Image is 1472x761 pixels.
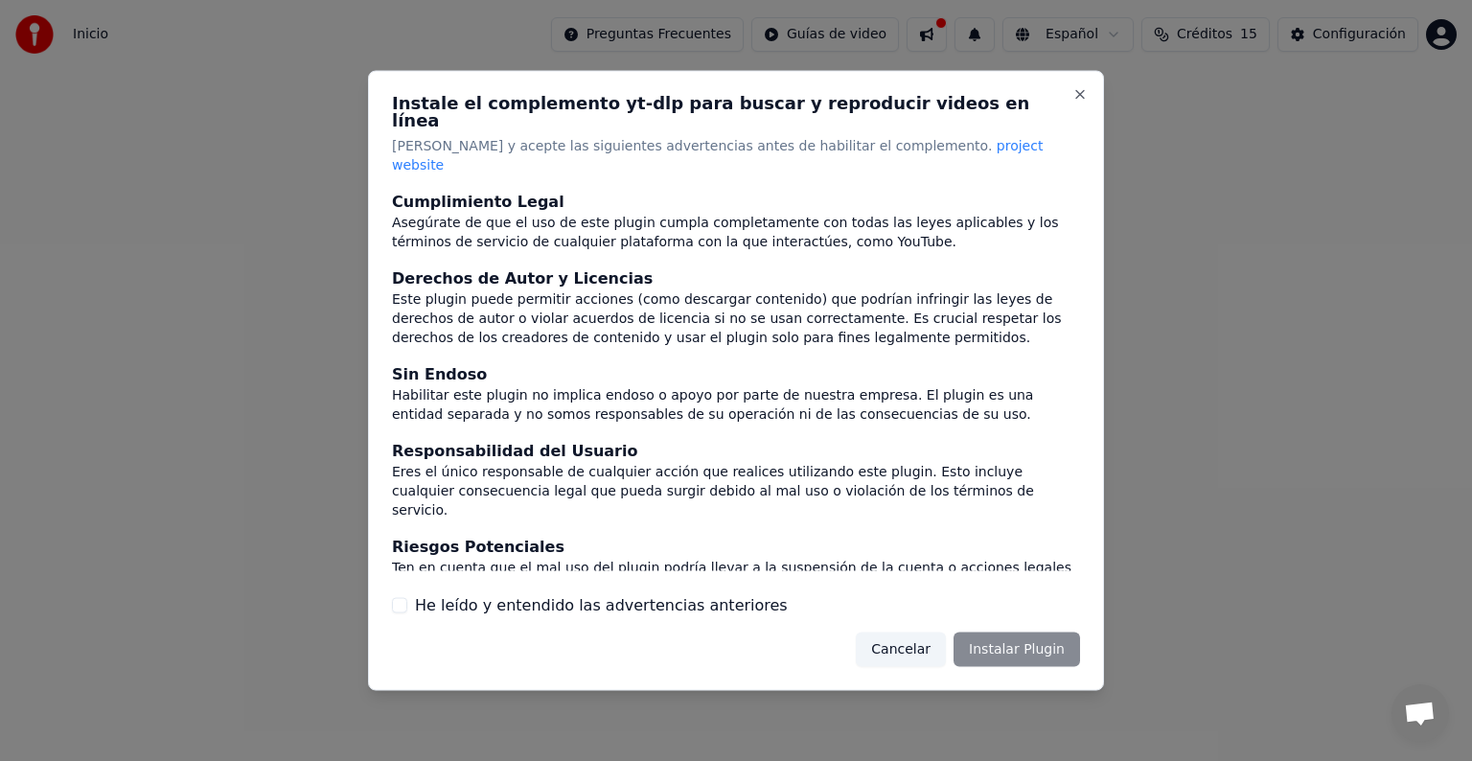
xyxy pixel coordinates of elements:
div: Riesgos Potenciales [392,535,1080,558]
p: [PERSON_NAME] y acepte las siguientes advertencias antes de habilitar el complemento. [392,137,1080,175]
div: Sin Endoso [392,362,1080,385]
div: Eres el único responsable de cualquier acción que realices utilizando este plugin. Esto incluye c... [392,462,1080,519]
div: Ten en cuenta que el mal uso del plugin podría llevar a la suspensión de la cuenta o acciones leg... [392,558,1080,596]
div: Este plugin puede permitir acciones (como descargar contenido) que podrían infringir las leyes de... [392,289,1080,347]
div: Responsabilidad del Usuario [392,439,1080,462]
div: Habilitar este plugin no implica endoso o apoyo por parte de nuestra empresa. El plugin es una en... [392,385,1080,424]
div: Derechos de Autor y Licencias [392,266,1080,289]
div: Asegúrate de que el uso de este plugin cumpla completamente con todas las leyes aplicables y los ... [392,213,1080,251]
h2: Instale el complemento yt-dlp para buscar y reproducir videos en línea [392,95,1080,129]
label: He leído y entendido las advertencias anteriores [415,593,788,616]
button: Cancelar [856,632,946,666]
span: project website [392,138,1043,173]
div: Cumplimiento Legal [392,190,1080,213]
